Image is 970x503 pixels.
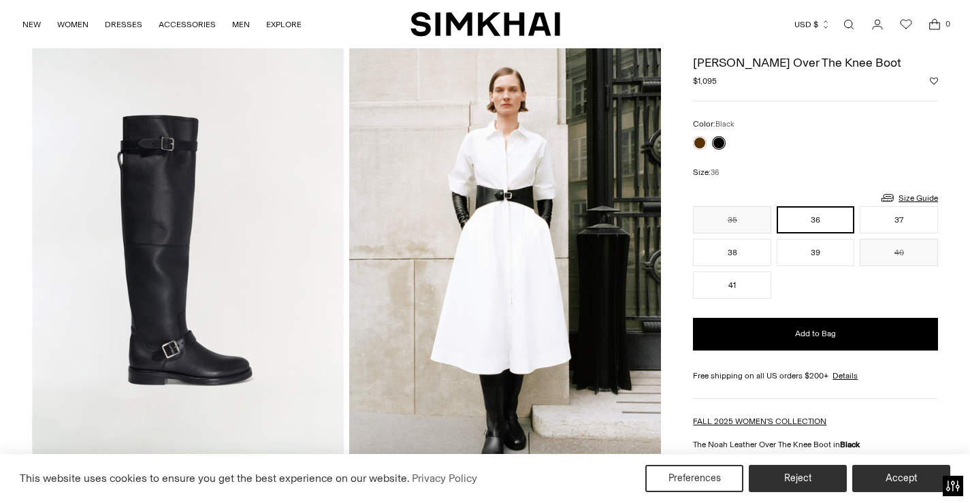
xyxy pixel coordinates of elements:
[693,56,938,69] h1: [PERSON_NAME] Over The Knee Boot
[795,328,836,340] span: Add to Bag
[693,272,771,299] button: 41
[852,465,950,492] button: Accept
[794,10,830,39] button: USD $
[777,239,855,266] button: 39
[840,440,860,449] strong: Black
[410,11,560,37] a: SIMKHAI
[860,206,938,233] button: 37
[921,11,948,38] a: Open cart modal
[645,465,743,492] button: Preferences
[11,451,137,492] iframe: Sign Up via Text for Offers
[860,239,938,266] button: 40
[879,189,938,206] a: Size Guide
[693,118,734,131] label: Color:
[930,77,938,85] button: Add to Wishlist
[941,18,954,30] span: 0
[835,11,862,38] a: Open search modal
[693,75,717,87] span: $1,095
[32,31,344,498] img: Noah Leather Over The Knee Boot
[693,239,771,266] button: 38
[832,370,858,382] a: Details
[749,465,847,492] button: Reject
[266,10,302,39] a: EXPLORE
[711,168,719,177] span: 36
[715,120,734,129] span: Black
[693,318,938,351] button: Add to Bag
[410,468,479,489] a: Privacy Policy (opens in a new tab)
[20,472,410,485] span: This website uses cookies to ensure you get the best experience on our website.
[105,10,142,39] a: DRESSES
[159,10,216,39] a: ACCESSORIES
[232,10,250,39] a: MEN
[693,166,719,179] label: Size:
[693,206,771,233] button: 35
[864,11,891,38] a: Go to the account page
[777,206,855,233] button: 36
[693,370,938,382] div: Free shipping on all US orders $200+
[57,10,88,39] a: WOMEN
[22,10,41,39] a: NEW
[693,417,826,426] a: FALL 2025 WOMEN'S COLLECTION
[892,11,920,38] a: Wishlist
[349,31,661,498] img: Noah Leather Over The Knee Boot
[693,438,938,451] p: The Noah Leather Over The Knee Boot in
